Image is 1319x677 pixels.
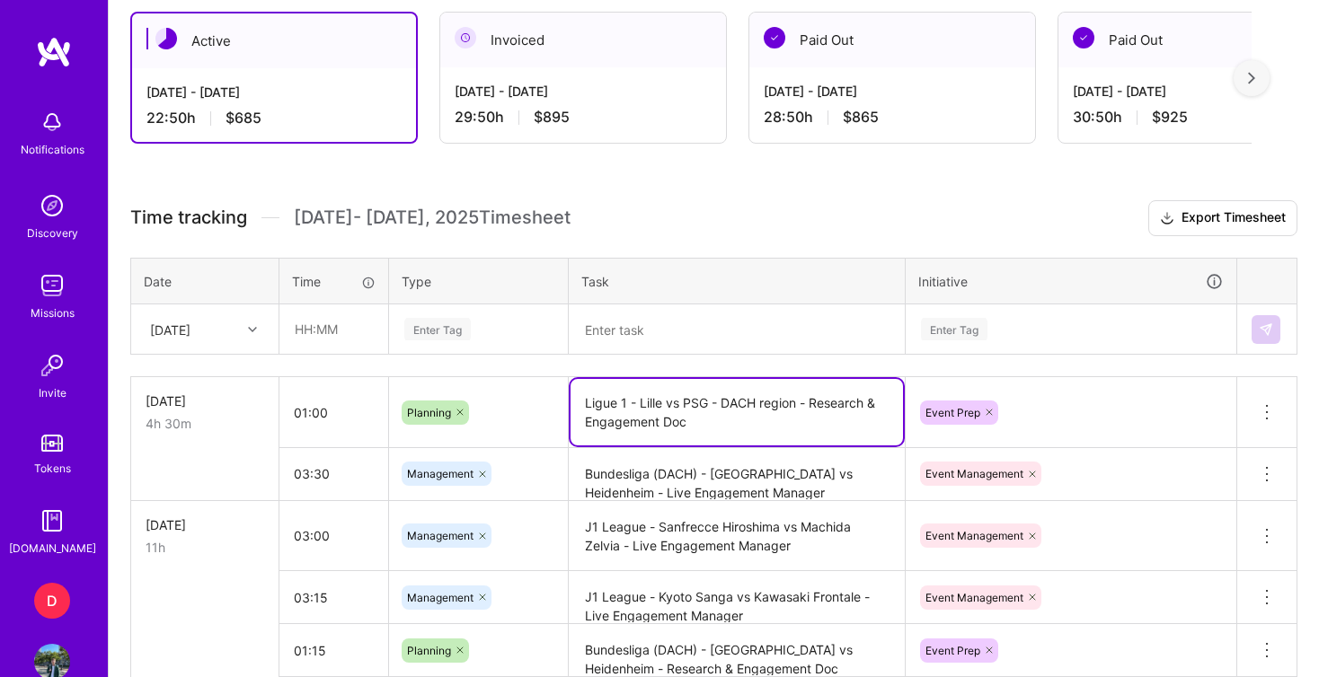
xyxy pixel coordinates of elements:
[407,591,474,604] span: Management
[41,435,63,452] img: tokens
[155,28,177,49] img: Active
[407,467,474,480] span: Management
[146,414,264,433] div: 4h 30m
[34,503,70,539] img: guide book
[226,109,261,127] span: $685
[1148,200,1297,236] button: Export Timesheet
[130,207,247,229] span: Time tracking
[843,108,879,127] span: $865
[764,108,1021,127] div: 28:50 h
[389,258,569,304] th: Type
[764,27,785,48] img: Paid Out
[34,268,70,303] img: teamwork
[1073,27,1094,48] img: Paid Out
[569,258,906,304] th: Task
[9,539,96,558] div: [DOMAIN_NAME]
[146,538,264,557] div: 11h
[455,82,712,101] div: [DATE] - [DATE]
[1248,72,1255,84] img: right
[146,109,402,127] div: 22:50 h
[571,626,903,675] textarea: Bundesliga (DACH) - [GEOGRAPHIC_DATA] vs Heidenheim - Research & Engagement Doc
[34,188,70,224] img: discovery
[455,27,476,48] img: Invoiced
[31,303,75,322] div: Missions
[36,36,72,68] img: logo
[571,503,903,570] textarea: J1 League - Sanfrecce Hiroshima vs Machida Zelvia - Live Engagement Manager
[248,325,257,334] i: icon Chevron
[1160,209,1174,228] i: icon Download
[918,271,1224,292] div: Initiative
[34,583,70,619] div: D
[27,224,78,242] div: Discovery
[925,467,1023,480] span: Event Management
[39,383,66,402] div: Invite
[146,391,264,410] div: [DATE]
[279,389,388,436] input: HH:MM
[571,379,903,445] textarea: Ligue 1 - Lille vs PSG - DACH region - Research & Engagement Doc
[534,108,570,127] span: $895
[925,644,980,657] span: Event Prep
[440,13,726,67] div: Invoiced
[279,627,388,674] input: HH:MM
[925,591,1023,604] span: Event Management
[404,315,471,343] div: Enter Tag
[34,459,71,478] div: Tokens
[407,529,474,542] span: Management
[34,104,70,140] img: bell
[921,315,987,343] div: Enter Tag
[132,13,416,68] div: Active
[131,258,279,304] th: Date
[764,82,1021,101] div: [DATE] - [DATE]
[294,207,571,229] span: [DATE] - [DATE] , 2025 Timesheet
[1152,108,1188,127] span: $925
[407,406,451,419] span: Planning
[280,305,387,353] input: HH:MM
[146,515,264,534] div: [DATE]
[150,320,190,338] div: [DATE]
[455,108,712,127] div: 29:50 h
[925,406,980,419] span: Event Prep
[21,140,84,159] div: Notifications
[1259,322,1273,337] img: Submit
[279,512,388,559] input: HH:MM
[407,644,451,657] span: Planning
[571,450,903,499] textarea: Bundesliga (DACH) - [GEOGRAPHIC_DATA] vs Heidenheim - Live Engagement Manager
[925,529,1023,542] span: Event Management
[146,83,402,101] div: [DATE] - [DATE]
[34,347,70,383] img: Invite
[279,450,388,497] input: HH:MM
[292,272,376,291] div: Time
[749,13,1035,67] div: Paid Out
[30,583,75,619] a: D
[279,574,388,621] input: HH:MM
[571,573,903,622] textarea: J1 League - Kyoto Sanga vs Kawasaki Frontale - Live Engagement Manager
